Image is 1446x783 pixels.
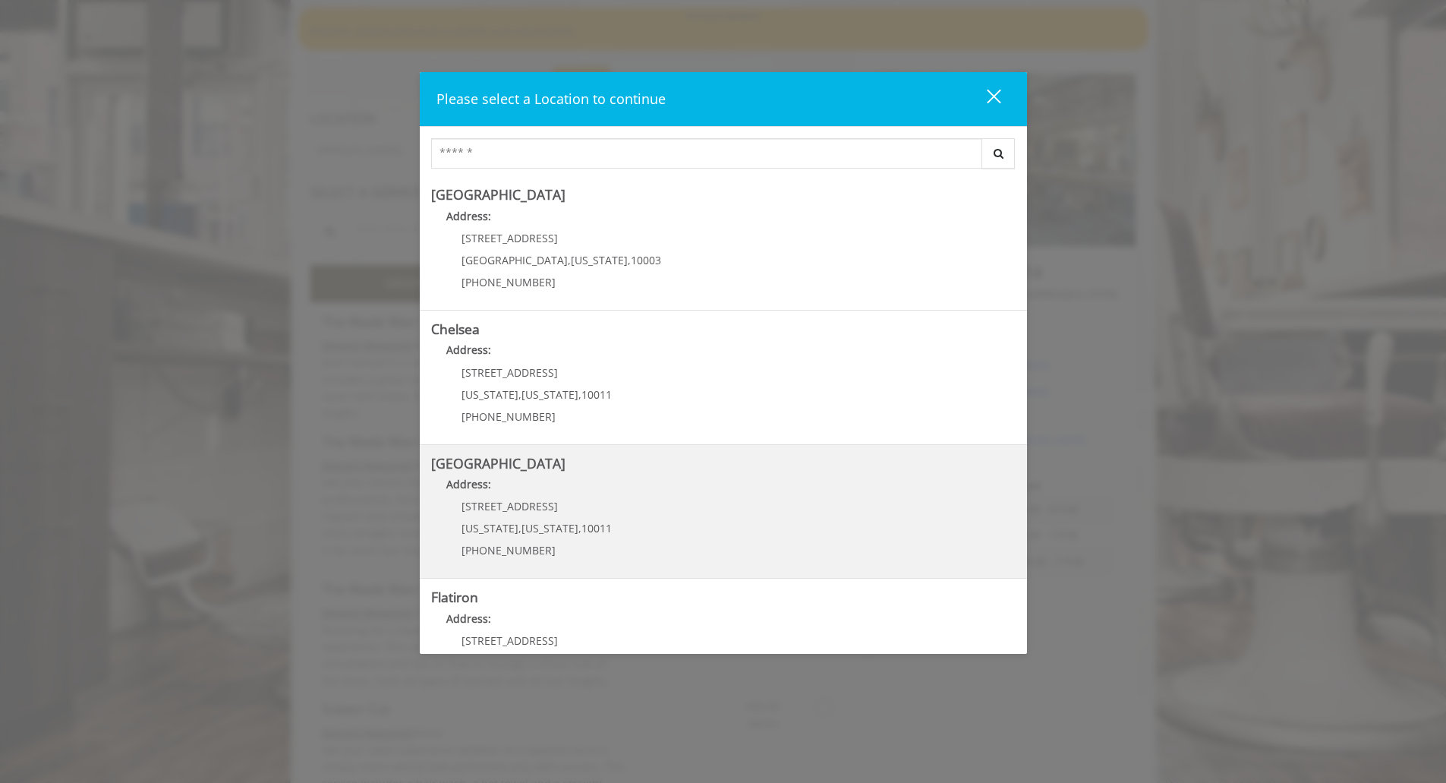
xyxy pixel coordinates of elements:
div: close dialog [969,88,1000,111]
span: [US_STATE] [462,387,518,402]
b: Address: [446,343,491,357]
span: [US_STATE] [521,521,578,535]
span: [STREET_ADDRESS] [462,633,558,648]
span: [PHONE_NUMBER] [462,275,556,289]
span: 10003 [631,253,661,267]
b: [GEOGRAPHIC_DATA] [431,454,565,472]
span: , [578,521,581,535]
span: [US_STATE] [462,521,518,535]
b: Chelsea [431,320,480,338]
span: , [628,253,631,267]
span: [STREET_ADDRESS] [462,365,558,380]
span: , [568,253,571,267]
span: [PHONE_NUMBER] [462,409,556,424]
span: [US_STATE] [571,253,628,267]
b: Address: [446,477,491,491]
span: 10011 [581,387,612,402]
span: [US_STATE] [521,387,578,402]
input: Search Center [431,138,982,169]
span: [GEOGRAPHIC_DATA] [462,253,568,267]
span: , [578,387,581,402]
b: Address: [446,611,491,626]
span: , [518,387,521,402]
b: Address: [446,209,491,223]
span: [STREET_ADDRESS] [462,231,558,245]
span: , [518,521,521,535]
i: Search button [990,148,1007,159]
button: close dialog [959,84,1010,115]
span: Please select a Location to continue [436,90,666,108]
span: [STREET_ADDRESS] [462,499,558,513]
span: [PHONE_NUMBER] [462,543,556,557]
b: [GEOGRAPHIC_DATA] [431,185,565,204]
div: Center Select [431,138,1016,176]
b: Flatiron [431,588,478,606]
span: 10011 [581,521,612,535]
